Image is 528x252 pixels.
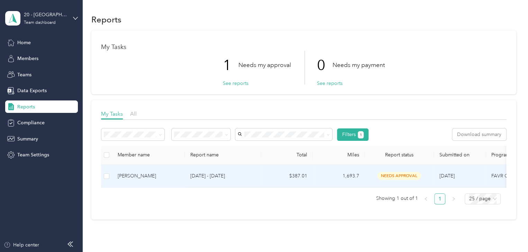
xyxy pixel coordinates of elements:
span: Showing 1 out of 1 [376,193,418,204]
div: Total [266,152,307,158]
span: [DATE] [439,173,455,179]
span: Data Exports [17,87,47,94]
div: [PERSON_NAME] [118,172,179,180]
div: Page Size [465,193,501,204]
p: [DATE] - [DATE] [190,172,255,180]
iframe: Everlance-gr Chat Button Frame [489,213,528,252]
span: right [452,197,456,201]
span: Members [17,55,38,62]
p: 1 [223,51,238,80]
p: 0 [317,51,333,80]
span: left [424,197,428,201]
span: Reports [17,103,35,110]
div: Member name [118,152,179,158]
th: Member name [112,146,185,165]
p: Needs my payment [333,61,385,69]
button: left [420,193,431,204]
button: right [448,193,459,204]
h1: My Tasks [101,43,507,51]
span: 1 [360,132,362,138]
span: Team Settings [17,151,49,158]
span: Summary [17,135,38,143]
li: 1 [434,193,445,204]
span: needs approval [377,172,421,180]
td: $387.01 [261,165,313,188]
th: Report name [185,146,261,165]
div: Miles [318,152,359,158]
span: Teams [17,71,31,78]
span: Compliance [17,119,45,126]
span: Report status [370,152,428,158]
button: See reports [223,80,248,87]
a: 1 [435,194,445,204]
span: My Tasks [101,110,123,117]
li: Next Page [448,193,459,204]
span: 25 / page [469,194,497,204]
button: 1 [358,131,364,138]
div: Team dashboard [24,21,56,25]
button: See reports [317,80,343,87]
li: Previous Page [420,193,431,204]
h1: Reports [91,16,121,23]
button: Help center [4,241,39,249]
button: Download summary [452,128,506,140]
span: Home [17,39,31,46]
span: All [130,110,137,117]
td: 1,693.7 [313,165,365,188]
p: Needs my approval [238,61,291,69]
th: Submitted on [434,146,486,165]
button: Filters1 [337,128,368,141]
div: 20 - [GEOGRAPHIC_DATA] [24,11,67,18]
